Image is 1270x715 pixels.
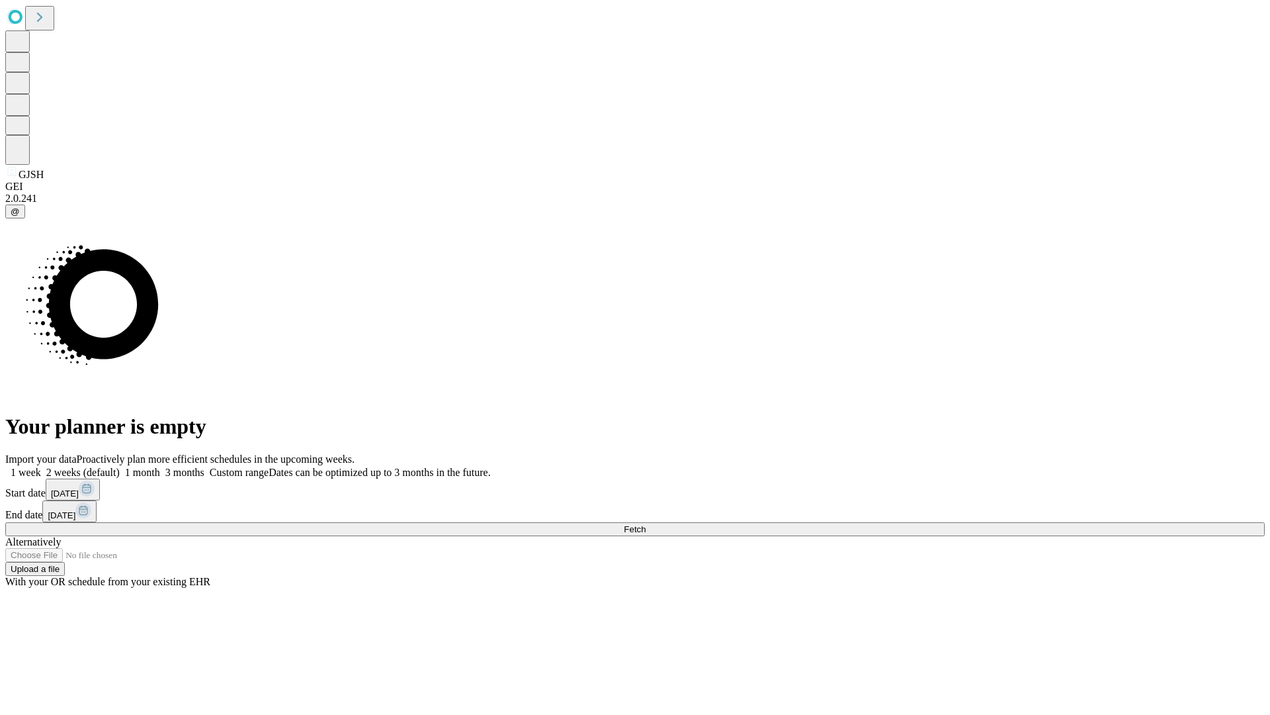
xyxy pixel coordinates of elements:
div: 2.0.241 [5,193,1265,205]
span: Fetch [624,524,646,534]
span: 1 week [11,467,41,478]
button: [DATE] [42,501,97,522]
span: @ [11,207,20,216]
div: End date [5,501,1265,522]
span: Custom range [210,467,269,478]
button: Upload a file [5,562,65,576]
span: Alternatively [5,536,61,548]
div: Start date [5,479,1265,501]
span: GJSH [19,169,44,180]
h1: Your planner is empty [5,414,1265,439]
span: 2 weeks (default) [46,467,120,478]
div: GEI [5,181,1265,193]
button: [DATE] [46,479,100,501]
button: @ [5,205,25,218]
span: Dates can be optimized up to 3 months in the future. [269,467,490,478]
button: Fetch [5,522,1265,536]
span: [DATE] [51,489,79,499]
span: [DATE] [48,510,75,520]
span: 3 months [165,467,204,478]
span: Import your data [5,453,77,465]
span: With your OR schedule from your existing EHR [5,576,210,587]
span: Proactively plan more efficient schedules in the upcoming weeks. [77,453,355,465]
span: 1 month [125,467,160,478]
